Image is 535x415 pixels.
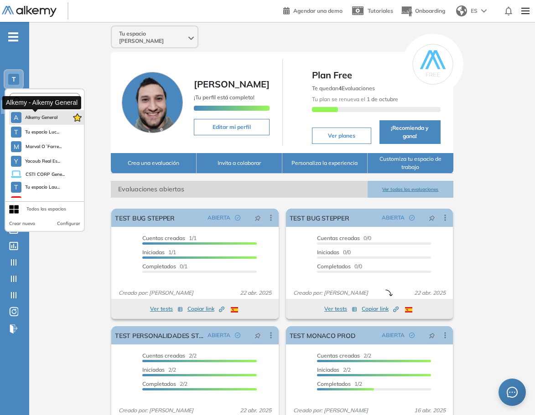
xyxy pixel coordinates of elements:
span: 2/2 [142,366,176,373]
button: Editar mi perfil [194,119,270,135]
button: Onboarding [400,1,445,21]
button: Invita a colaborar [197,153,282,174]
span: 2/2 [142,380,187,387]
span: ABIERTA [208,214,230,222]
b: 1 de octubre [365,96,398,102]
button: Ver tests [324,303,357,314]
button: Crea una evaluación [111,153,197,174]
span: 0/1 [142,263,187,270]
img: world [456,5,467,16]
button: Ver planes [312,128,371,144]
img: Foto de perfil [122,72,183,133]
button: Copiar link [187,303,224,314]
span: Marval O´Farre... [25,143,62,150]
img: Menu [518,2,533,20]
button: pushpin [422,210,442,225]
button: pushpin [422,328,442,343]
span: check-circle [235,333,240,338]
span: Iniciadas [317,249,339,256]
button: pushpin [248,210,268,225]
span: Completados [317,380,351,387]
button: Ver tests [150,303,183,314]
a: Agendar una demo [283,5,343,15]
span: ABIERTA [382,214,405,222]
span: 0/0 [317,249,351,256]
a: TEST MONACO PROD [290,326,356,344]
span: 0/0 [317,235,371,241]
span: check-circle [409,333,415,338]
span: Copiar link [187,305,224,313]
span: Copiar link [362,305,399,313]
span: Tu espacio Lau... [25,184,60,191]
span: Creado por: [PERSON_NAME] [290,406,372,415]
button: Customiza tu espacio de trabajo [368,153,453,174]
div: Alkemy - Alkemy General [2,96,81,109]
span: Onboarding [415,7,445,14]
span: 1/1 [142,235,197,241]
span: Plan Free [312,68,441,82]
a: TEST BUG STEPPER [115,209,175,227]
span: Iniciadas [142,366,165,373]
span: A [14,114,18,121]
span: T [14,184,18,191]
img: arrow [481,9,487,13]
button: Personaliza la experiencia [282,153,368,174]
span: CSTI CORP Gene... [25,171,65,178]
button: Ver todas las evaluaciones [368,181,453,198]
span: ES [471,7,478,15]
span: Tu espacio Luc... [25,128,60,136]
button: ¡Recomienda y gana! [379,120,441,144]
span: Evaluaciones abiertas [111,181,368,198]
span: Iniciadas [142,249,165,256]
b: 4 [338,85,342,92]
button: pushpin [248,328,268,343]
span: Y [14,158,18,165]
span: Tu espacio [PERSON_NAME] [119,30,187,45]
span: pushpin [255,214,261,221]
span: 2/2 [142,352,197,359]
span: Completados [317,263,351,270]
span: Creado por: [PERSON_NAME] [290,289,372,297]
span: 22 abr. 2025 [236,289,275,297]
span: check-circle [409,215,415,220]
span: pushpin [429,332,435,339]
span: Completados [142,380,176,387]
span: 2/2 [317,352,371,359]
span: Cuentas creadas [317,352,360,359]
button: Configurar [57,220,80,227]
span: 22 abr. 2025 [410,289,449,297]
span: T [12,76,16,83]
span: 1/2 [317,380,362,387]
img: ESP [231,307,238,313]
span: 1/1 [142,249,176,256]
img: Logo [2,6,57,17]
span: Alkemy General [25,114,58,121]
span: Cuentas creadas [142,352,185,359]
span: 22 abr. 2025 [236,406,275,415]
span: Agendar una demo [293,7,343,14]
span: Completados [142,263,176,270]
span: ¡Tu perfil está completo! [194,94,255,101]
button: Copiar link [362,303,399,314]
span: 16 abr. 2025 [410,406,449,415]
span: pushpin [429,214,435,221]
span: M [14,143,19,150]
a: TEST BUG STEPPER [290,209,349,227]
span: Tu plan se renueva el [312,96,398,102]
span: Cuentas creadas [317,235,360,241]
i: - [8,36,18,38]
span: Creado por: [PERSON_NAME] [115,406,197,415]
div: Todos los espacios [26,205,66,213]
span: message [507,387,518,398]
span: [PERSON_NAME] [194,78,270,90]
span: 0/0 [317,263,362,270]
span: ABIERTA [208,331,230,339]
img: ESP [405,307,412,313]
span: check-circle [235,215,240,220]
span: Tutoriales [368,7,393,14]
span: Yacoub Real Es... [25,158,61,165]
a: TEST PERSONALIDADES STEPPER [115,326,203,344]
span: T [14,128,18,136]
span: pushpin [255,332,261,339]
span: Creado por: [PERSON_NAME] [115,289,197,297]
